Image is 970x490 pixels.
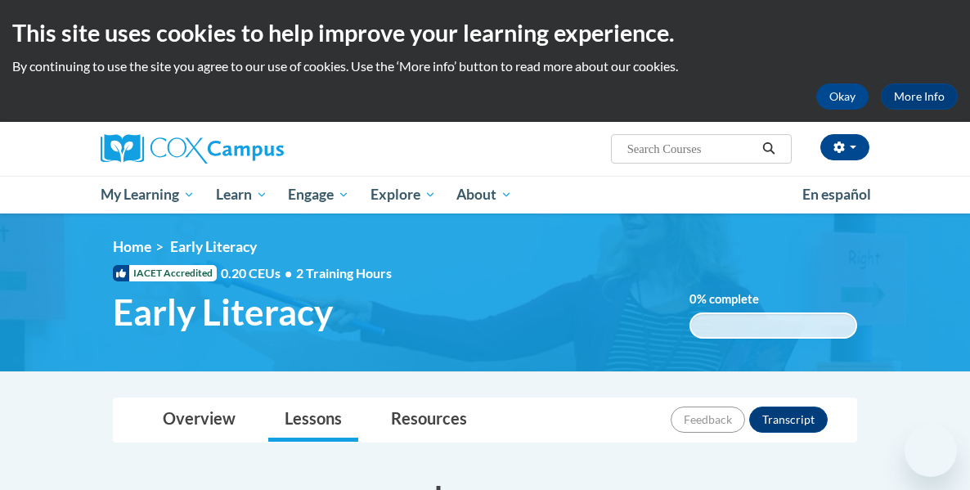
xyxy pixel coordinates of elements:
[626,139,757,159] input: Search Courses
[689,290,784,308] label: % complete
[296,265,392,281] span: 2 Training Hours
[113,238,151,255] a: Home
[375,398,483,442] a: Resources
[905,425,957,477] iframe: Button to launch messaging window
[268,398,358,442] a: Lessons
[221,264,296,282] span: 0.20 CEUs
[456,185,512,205] span: About
[820,134,869,160] button: Account Settings
[101,185,195,205] span: My Learning
[881,83,958,110] a: More Info
[90,176,205,214] a: My Learning
[288,185,349,205] span: Engage
[370,185,436,205] span: Explore
[205,176,278,214] a: Learn
[671,407,745,433] button: Feedback
[285,265,292,281] span: •
[216,185,267,205] span: Learn
[277,176,360,214] a: Engage
[816,83,869,110] button: Okay
[12,57,958,75] p: By continuing to use the site you agree to our use of cookies. Use the ‘More info’ button to read...
[101,134,284,164] img: Cox Campus
[689,292,697,306] span: 0
[792,178,882,212] a: En español
[113,265,217,281] span: IACET Accredited
[146,398,252,442] a: Overview
[360,176,447,214] a: Explore
[802,186,871,203] span: En español
[447,176,523,214] a: About
[170,238,257,255] span: Early Literacy
[113,290,333,334] span: Early Literacy
[757,139,781,159] button: Search
[88,176,882,214] div: Main menu
[12,16,958,49] h2: This site uses cookies to help improve your learning experience.
[749,407,828,433] button: Transcript
[101,134,340,164] a: Cox Campus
